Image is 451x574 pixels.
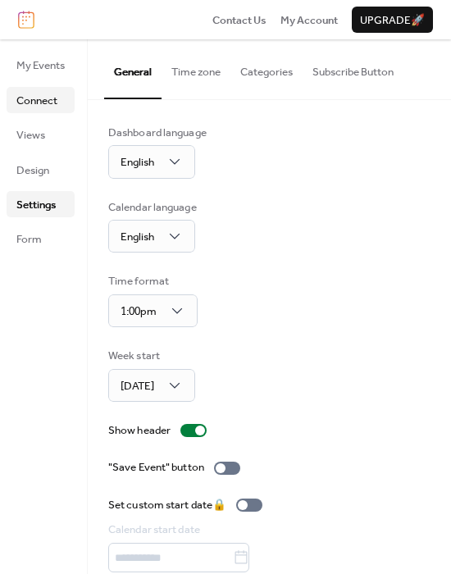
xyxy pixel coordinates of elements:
div: Calendar language [108,199,197,216]
span: [DATE] [121,376,154,397]
a: Contact Us [212,11,266,28]
button: Time zone [162,39,230,97]
span: Views [16,127,45,143]
a: Form [7,225,75,252]
button: Subscribe Button [303,39,403,97]
div: Show header [108,422,171,439]
span: Design [16,162,49,179]
span: Settings [16,197,56,213]
div: "Save Event" button [108,459,204,476]
div: Dashboard language [108,125,207,141]
a: My Events [7,52,75,78]
span: Form [16,231,42,248]
a: Connect [7,87,75,113]
span: English [121,152,154,173]
span: 1:00pm [121,301,157,322]
img: logo [18,11,34,29]
a: Design [7,157,75,183]
button: Categories [230,39,303,97]
span: My Account [280,12,338,29]
span: English [121,226,154,248]
a: My Account [280,11,338,28]
span: Contact Us [212,12,266,29]
span: My Events [16,57,65,74]
button: General [104,39,162,98]
span: Upgrade 🚀 [360,12,425,29]
span: Connect [16,93,57,109]
a: Views [7,121,75,148]
div: Time format [108,273,194,289]
div: Week start [108,348,192,364]
button: Upgrade🚀 [352,7,433,33]
a: Settings [7,191,75,217]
